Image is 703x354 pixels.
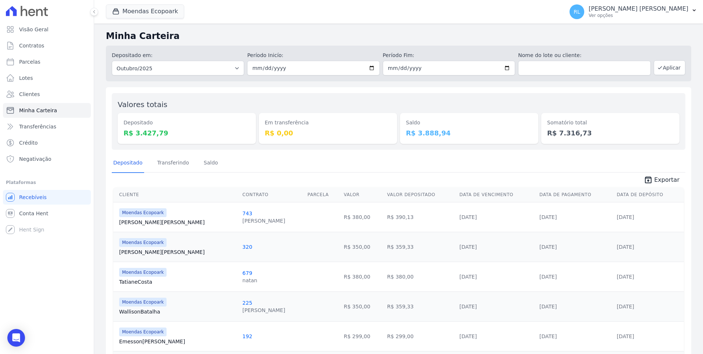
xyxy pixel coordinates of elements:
[19,107,57,114] span: Minha Carteira
[406,119,532,127] dt: Saldo
[383,52,515,59] label: Período Fim:
[3,190,91,205] a: Recebíveis
[539,304,557,309] a: [DATE]
[19,139,38,146] span: Crédito
[124,128,250,138] dd: R$ 3.427,79
[242,210,252,216] a: 743
[384,262,457,291] td: R$ 380,00
[19,155,51,163] span: Negativação
[460,333,477,339] a: [DATE]
[19,123,56,130] span: Transferências
[457,187,536,202] th: Data de Vencimento
[341,232,384,262] td: R$ 350,00
[19,194,47,201] span: Recebíveis
[384,321,457,351] td: R$ 299,00
[119,268,167,277] span: Moendas Ecopoark
[518,52,650,59] label: Nome do lote ou cliente:
[118,100,167,109] label: Valores totais
[3,135,91,150] a: Crédito
[341,202,384,232] td: R$ 380,00
[547,128,674,138] dd: R$ 7.316,73
[242,244,252,250] a: 320
[119,278,236,286] a: TatianeCosta
[3,71,91,85] a: Lotes
[265,119,391,127] dt: Em transferência
[384,187,457,202] th: Valor Depositado
[3,119,91,134] a: Transferências
[112,154,144,173] a: Depositado
[119,338,236,345] a: Emesson[PERSON_NAME]
[460,244,477,250] a: [DATE]
[654,176,679,184] span: Exportar
[19,74,33,82] span: Lotes
[574,9,580,14] span: RL
[654,60,685,75] button: Aplicar
[638,176,685,186] a: unarchive Exportar
[406,128,532,138] dd: R$ 3.888,94
[304,187,341,202] th: Parcela
[247,52,379,59] label: Período Inicío:
[564,1,703,22] button: RL [PERSON_NAME] [PERSON_NAME] Ver opções
[19,58,40,66] span: Parcelas
[119,238,167,247] span: Moendas Ecopoark
[3,38,91,53] a: Contratos
[617,333,634,339] a: [DATE]
[539,214,557,220] a: [DATE]
[341,262,384,291] td: R$ 380,00
[112,52,153,58] label: Depositado em:
[3,206,91,221] a: Conta Hent
[106,4,184,18] button: Moendas Ecopoark
[384,232,457,262] td: R$ 359,33
[3,54,91,69] a: Parcelas
[384,202,457,232] td: R$ 390,13
[156,154,191,173] a: Transferindo
[202,154,220,173] a: Saldo
[119,208,167,217] span: Moendas Ecopoark
[124,119,250,127] dt: Depositado
[242,333,252,339] a: 192
[614,187,684,202] th: Data de Depósito
[341,187,384,202] th: Valor
[617,214,634,220] a: [DATE]
[119,219,236,226] a: [PERSON_NAME][PERSON_NAME]
[19,210,48,217] span: Conta Hent
[119,248,236,256] a: [PERSON_NAME][PERSON_NAME]
[7,329,25,347] div: Open Intercom Messenger
[617,244,634,250] a: [DATE]
[384,291,457,321] td: R$ 359,33
[3,87,91,102] a: Clientes
[644,176,653,184] i: unarchive
[119,308,236,315] a: WallisonBatalha
[6,178,88,187] div: Plataformas
[589,13,688,18] p: Ver opções
[460,304,477,309] a: [DATE]
[19,26,49,33] span: Visão Geral
[19,42,44,49] span: Contratos
[3,22,91,37] a: Visão Geral
[617,274,634,280] a: [DATE]
[242,300,252,306] a: 225
[539,244,557,250] a: [DATE]
[3,152,91,166] a: Negativação
[617,304,634,309] a: [DATE]
[341,321,384,351] td: R$ 299,00
[539,333,557,339] a: [DATE]
[242,217,285,224] div: [PERSON_NAME]
[539,274,557,280] a: [DATE]
[106,29,691,43] h2: Minha Carteira
[265,128,391,138] dd: R$ 0,00
[589,5,688,13] p: [PERSON_NAME] [PERSON_NAME]
[242,270,252,276] a: 679
[239,187,304,202] th: Contrato
[547,119,674,127] dt: Somatório total
[460,274,477,280] a: [DATE]
[536,187,614,202] th: Data de Pagamento
[119,298,167,307] span: Moendas Ecopoark
[242,307,285,314] div: [PERSON_NAME]
[119,328,167,336] span: Moendas Ecopoark
[341,291,384,321] td: R$ 350,00
[113,187,239,202] th: Cliente
[242,277,257,284] div: natan
[3,103,91,118] a: Minha Carteira
[19,91,40,98] span: Clientes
